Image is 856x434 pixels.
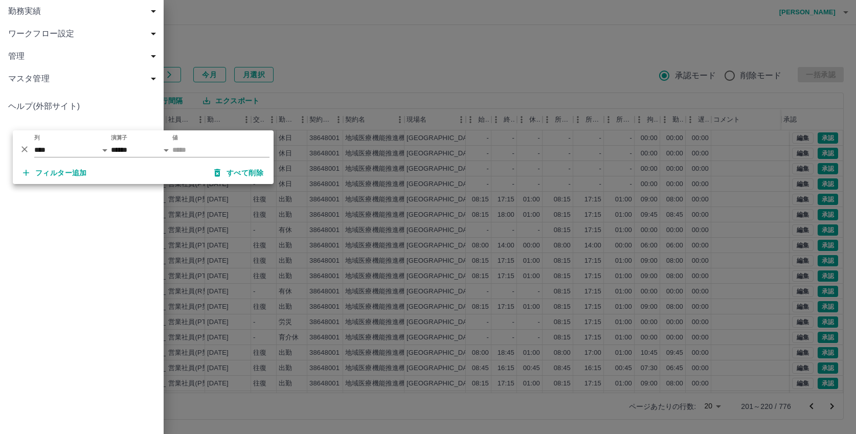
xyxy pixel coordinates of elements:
label: 列 [34,134,40,142]
span: 勤務実績 [8,5,160,17]
label: 演算子 [111,134,127,142]
button: フィルター追加 [15,164,95,182]
span: ワークフロー設定 [8,28,160,40]
span: 管理 [8,50,160,62]
button: すべて削除 [206,164,272,182]
label: 値 [172,134,178,142]
span: ヘルプ(外部サイト) [8,100,155,112]
div: フィルター表示 [13,130,274,184]
button: 削除 [17,142,32,157]
span: マスタ管理 [8,73,160,85]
